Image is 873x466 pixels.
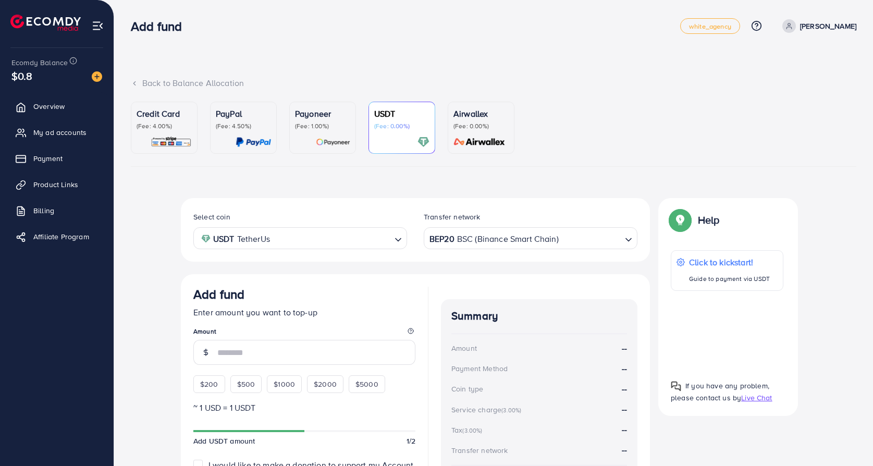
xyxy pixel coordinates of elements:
[457,231,559,247] span: BSC (Binance Smart Chain)
[355,379,378,389] span: $5000
[137,122,192,130] p: (Fee: 4.00%)
[131,19,190,34] h3: Add fund
[193,287,244,302] h3: Add fund
[622,383,627,395] strong: --
[680,18,740,34] a: white_agency
[622,403,627,415] strong: --
[741,393,772,403] span: Live Chat
[424,212,481,222] label: Transfer network
[451,310,627,323] h4: Summary
[201,234,211,243] img: coin
[453,107,509,120] p: Airwallex
[451,404,524,415] div: Service charge
[671,381,681,391] img: Popup guide
[689,256,770,268] p: Click to kickstart!
[374,107,429,120] p: USDT
[274,379,295,389] span: $1000
[193,327,415,340] legend: Amount
[216,107,271,120] p: PayPal
[314,379,337,389] span: $2000
[451,425,486,435] div: Tax
[295,122,350,130] p: (Fee: 1.00%)
[622,342,627,354] strong: --
[8,148,106,169] a: Payment
[193,436,255,446] span: Add USDT amount
[237,231,270,247] span: TetherUs
[622,444,627,456] strong: --
[92,20,104,32] img: menu
[453,122,509,130] p: (Fee: 0.00%)
[11,68,33,83] span: $0.8
[193,212,230,222] label: Select coin
[151,136,192,148] img: card
[417,136,429,148] img: card
[407,436,415,446] span: 1/2
[193,306,415,318] p: Enter amount you want to top-up
[689,23,731,30] span: white_agency
[295,107,350,120] p: Payoneer
[8,96,106,117] a: Overview
[92,71,102,82] img: image
[501,406,521,414] small: (3.00%)
[829,419,865,458] iframe: Chat
[131,77,856,89] div: Back to Balance Allocation
[451,363,508,374] div: Payment Method
[622,424,627,435] strong: --
[429,231,454,247] strong: BEP20
[33,153,63,164] span: Payment
[200,379,218,389] span: $200
[800,20,856,32] p: [PERSON_NAME]
[216,122,271,130] p: (Fee: 4.50%)
[451,384,483,394] div: Coin type
[8,226,106,247] a: Affiliate Program
[462,426,482,435] small: (3.00%)
[671,381,769,403] span: If you have any problem, please contact us by
[33,179,78,190] span: Product Links
[10,15,81,31] img: logo
[8,174,106,195] a: Product Links
[671,211,690,229] img: Popup guide
[33,231,89,242] span: Affiliate Program
[213,231,235,247] strong: USDT
[778,19,856,33] a: [PERSON_NAME]
[193,401,415,414] p: ~ 1 USD = 1 USDT
[451,445,508,456] div: Transfer network
[237,379,255,389] span: $500
[8,200,106,221] a: Billing
[316,136,350,148] img: card
[236,136,271,148] img: card
[193,227,407,249] div: Search for option
[11,57,68,68] span: Ecomdy Balance
[451,343,477,353] div: Amount
[33,101,65,112] span: Overview
[698,214,720,226] p: Help
[424,227,637,249] div: Search for option
[8,122,106,143] a: My ad accounts
[273,230,390,247] input: Search for option
[689,273,770,285] p: Guide to payment via USDT
[33,127,87,138] span: My ad accounts
[560,230,621,247] input: Search for option
[622,363,627,375] strong: --
[33,205,54,216] span: Billing
[374,122,429,130] p: (Fee: 0.00%)
[137,107,192,120] p: Credit Card
[450,136,509,148] img: card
